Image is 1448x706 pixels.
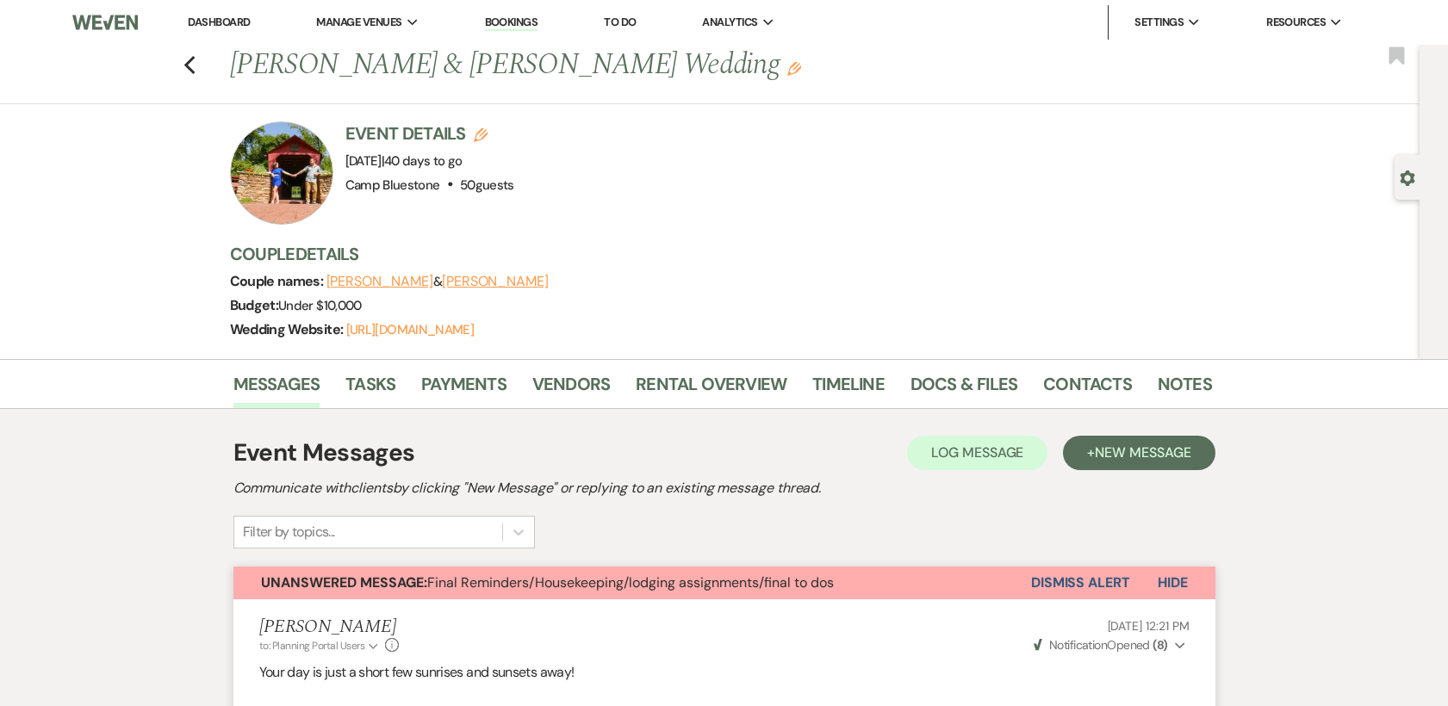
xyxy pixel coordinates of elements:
[326,273,549,290] span: &
[259,616,400,638] h5: [PERSON_NAME]
[910,370,1017,408] a: Docs & Files
[485,15,538,31] a: Bookings
[1158,370,1212,408] a: Notes
[382,152,463,170] span: |
[233,478,1215,499] h2: Communicate with clients by clicking "New Message" or replying to an existing message thread.
[230,272,326,290] span: Couple names:
[421,370,506,408] a: Payments
[1153,637,1167,653] strong: ( 8 )
[345,370,395,408] a: Tasks
[702,14,757,31] span: Analytics
[1130,567,1215,599] button: Hide
[1031,567,1130,599] button: Dismiss Alert
[346,321,474,338] a: [URL][DOMAIN_NAME]
[1266,14,1326,31] span: Resources
[278,297,362,314] span: Under $10,000
[1095,443,1190,461] span: New Message
[316,14,401,31] span: Manage Venues
[1134,14,1184,31] span: Settings
[188,15,250,29] a: Dashboard
[442,275,549,288] button: [PERSON_NAME]
[259,638,382,653] button: to: Planning Portal Users
[326,275,433,288] button: [PERSON_NAME]
[1158,573,1188,591] span: Hide
[1063,436,1215,470] button: +New Message
[787,60,801,76] button: Edit
[233,567,1031,599] button: Unanswered Message:Final Reminders/Housekeeping/lodging assignments/final to dos
[259,661,1190,684] p: Your day is just a short few sunrises and sunsets away!
[931,443,1023,461] span: Log Message
[230,296,279,314] span: Budget:
[72,4,138,40] img: Weven Logo
[230,242,1195,266] h3: Couple Details
[261,573,834,591] span: Final Reminders/Housekeeping/lodging assignments/final to dos
[233,435,415,471] h1: Event Messages
[230,45,1002,86] h1: [PERSON_NAME] & [PERSON_NAME] Wedding
[345,152,463,170] span: [DATE]
[1043,370,1132,408] a: Contacts
[261,573,427,591] strong: Unanswered Message:
[636,370,786,408] a: Rental Overview
[604,15,636,29] a: To Do
[532,370,610,408] a: Vendors
[1034,637,1168,653] span: Opened
[345,121,514,146] h3: Event Details
[259,639,365,653] span: to: Planning Portal Users
[1400,169,1415,185] button: Open lead details
[233,370,320,408] a: Messages
[1108,618,1190,634] span: [DATE] 12:21 PM
[230,320,346,338] span: Wedding Website:
[384,152,463,170] span: 40 days to go
[1031,636,1190,654] button: NotificationOpened (8)
[1049,637,1107,653] span: Notification
[243,522,335,542] div: Filter by topics...
[812,370,885,408] a: Timeline
[345,176,440,194] span: Camp Bluestone
[460,176,514,194] span: 50 guests
[907,436,1047,470] button: Log Message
